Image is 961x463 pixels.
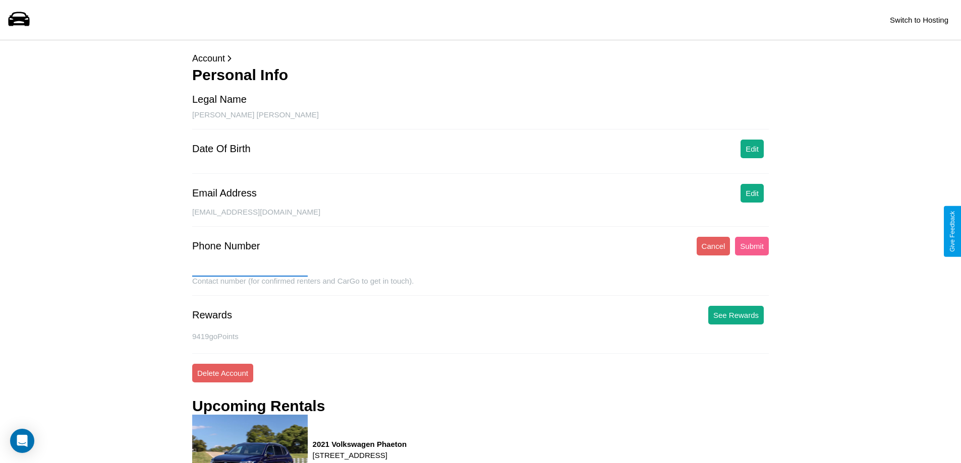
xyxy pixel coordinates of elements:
button: Submit [735,237,769,255]
button: Cancel [697,237,730,255]
div: [PERSON_NAME] [PERSON_NAME] [192,110,769,129]
h3: Personal Info [192,67,769,84]
div: Phone Number [192,240,260,252]
button: Edit [741,140,764,158]
div: Give Feedback [949,211,956,252]
div: Rewards [192,309,232,321]
div: Date Of Birth [192,143,251,155]
h3: 2021 Volkswagen Phaeton [313,440,407,448]
div: Email Address [192,187,257,199]
div: [EMAIL_ADDRESS][DOMAIN_NAME] [192,208,769,227]
p: Account [192,50,769,67]
p: 9419 goPoints [192,329,769,343]
div: Legal Name [192,94,247,105]
button: Switch to Hosting [885,11,953,29]
button: See Rewards [708,306,764,324]
button: Delete Account [192,364,253,382]
h3: Upcoming Rentals [192,398,325,415]
div: Open Intercom Messenger [10,429,34,453]
div: Contact number (for confirmed renters and CarGo to get in touch). [192,277,769,296]
button: Edit [741,184,764,203]
p: [STREET_ADDRESS] [313,448,407,462]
